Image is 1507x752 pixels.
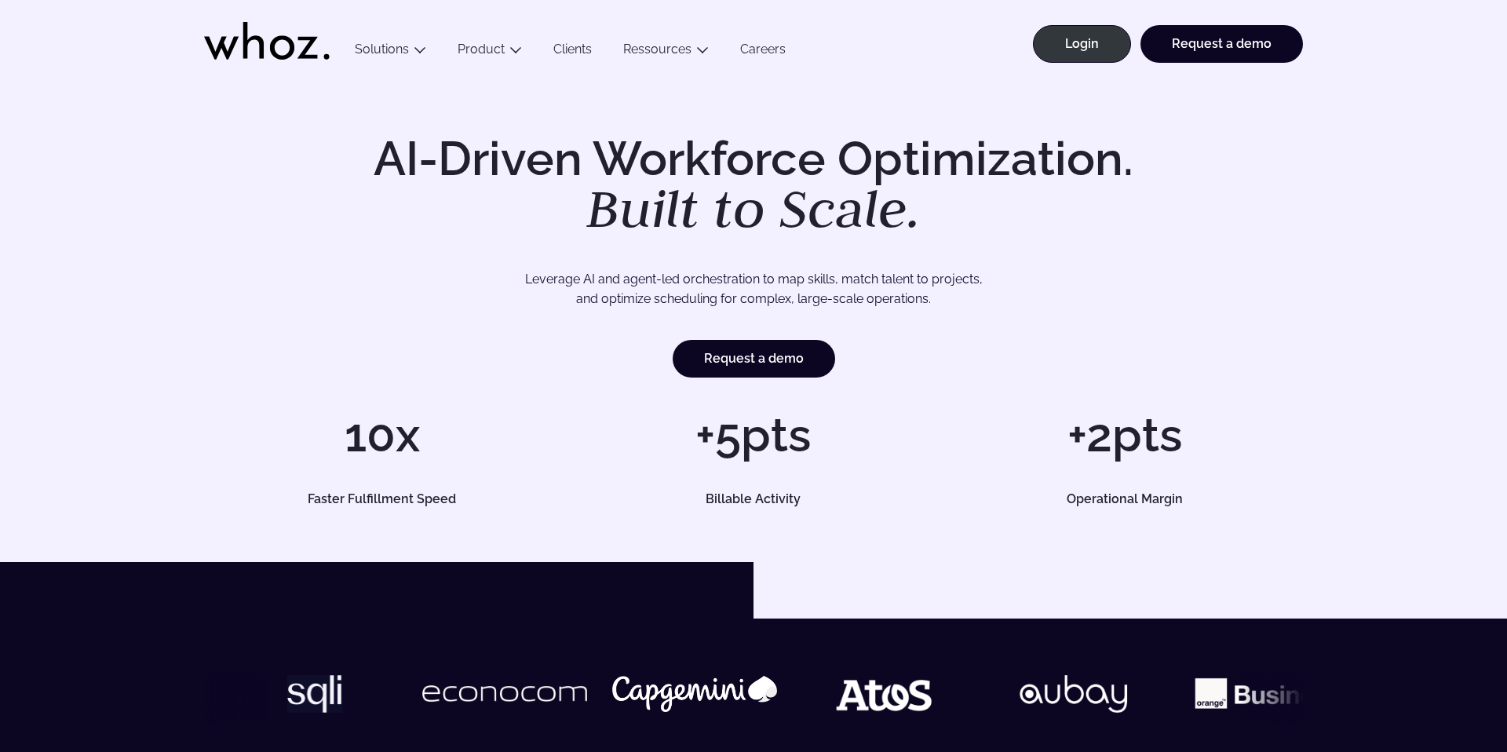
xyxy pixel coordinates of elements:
[965,493,1285,506] h5: Operational Margin
[608,42,724,63] button: Ressources
[673,340,835,378] a: Request a demo
[204,411,560,458] h1: 10x
[339,42,442,63] button: Solutions
[1033,25,1131,63] a: Login
[947,411,1303,458] h1: +2pts
[724,42,801,63] a: Careers
[442,42,538,63] button: Product
[575,411,931,458] h1: +5pts
[593,493,914,506] h5: Billable Activity
[222,493,542,506] h5: Faster Fulfillment Speed
[623,42,691,57] a: Ressources
[1403,648,1485,730] iframe: Chatbot
[352,135,1155,235] h1: AI-Driven Workforce Optimization.
[538,42,608,63] a: Clients
[259,269,1248,309] p: Leverage AI and agent-led orchestration to map skills, match talent to projects, and optimize sch...
[1140,25,1303,63] a: Request a demo
[458,42,505,57] a: Product
[586,173,921,243] em: Built to Scale.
